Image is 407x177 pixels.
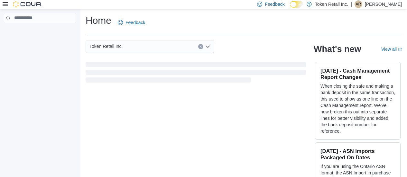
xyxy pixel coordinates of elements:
[314,44,361,54] h2: What's new
[198,44,203,49] button: Clear input
[356,0,361,8] span: ar
[125,19,145,26] span: Feedback
[351,0,352,8] p: |
[320,83,395,134] p: When closing the safe and making a bank deposit in the same transaction, this used to show as one...
[320,67,395,80] h3: [DATE] - Cash Management Report Changes
[205,44,210,49] button: Open list of options
[381,47,402,52] a: View allExternal link
[89,42,123,50] span: Token Retail Inc.
[355,0,362,8] div: andrew rampersad
[290,1,303,8] input: Dark Mode
[86,14,111,27] h1: Home
[315,0,348,8] p: Token Retail Inc.
[398,48,402,51] svg: External link
[365,0,402,8] p: [PERSON_NAME]
[320,148,395,161] h3: [DATE] - ASN Imports Packaged On Dates
[86,63,306,84] span: Loading
[265,1,284,7] span: Feedback
[115,16,148,29] a: Feedback
[4,24,76,40] nav: Complex example
[13,1,42,7] img: Cova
